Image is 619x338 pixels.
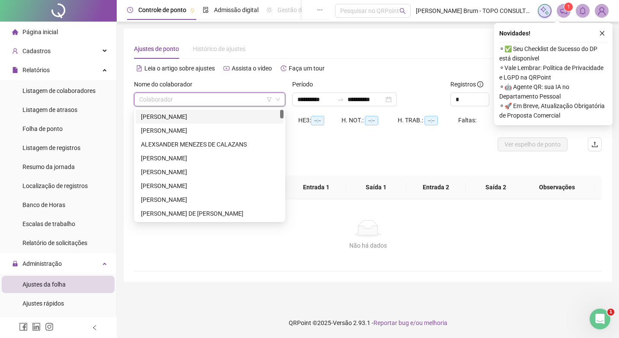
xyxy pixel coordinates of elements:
sup: 1 [564,3,573,11]
span: instagram [45,322,54,331]
span: history [281,65,287,71]
span: Resumo da jornada [22,163,75,170]
span: --:-- [424,116,438,125]
span: Assista o vídeo [232,65,272,72]
div: H. TRAB.: [398,115,458,125]
img: sparkle-icon.fc2bf0ac1784a2077858766a79e2daf3.svg [540,6,549,16]
span: file-text [136,65,142,71]
span: --:-- [311,116,324,125]
span: ellipsis [317,7,323,13]
div: HE 3: [298,115,341,125]
div: ALINE CRISTINA FERREIRA COSTA [136,151,284,165]
span: Observações [526,182,588,192]
span: Novidades ! [499,29,530,38]
span: bell [579,7,587,15]
span: Cadastros [22,48,51,54]
span: to [337,96,344,103]
span: Ajustes de ponto [134,45,179,52]
span: ⚬ 🚀 Em Breve, Atualização Obrigatória de Proposta Comercial [499,101,607,120]
span: upload [591,141,598,148]
div: [PERSON_NAME] [141,181,278,191]
span: Escalas de trabalho [22,220,75,227]
span: ⚬ ✅ Seu Checklist de Sucesso do DP está disponível [499,44,607,63]
div: ALINE TEIXEIRA RODRIGUES [136,179,284,193]
span: info-circle [477,81,483,87]
span: 1 [607,309,614,316]
div: ALINE STEFANY SOUSA DA SILVA [136,165,284,179]
div: H. NOT.: [341,115,398,125]
span: Registros [450,80,483,89]
span: swap-right [337,96,344,103]
span: Página inicial [22,29,58,35]
span: Listagem de atrasos [22,106,77,113]
div: [PERSON_NAME] [141,112,278,121]
span: file-done [203,7,209,13]
span: Localização de registros [22,182,88,189]
span: ⚬ 🤖 Agente QR: sua IA no Departamento Pessoal [499,82,607,101]
span: Ajustes rápidos [22,300,64,307]
span: lock [12,261,18,267]
span: pushpin [190,8,195,13]
span: close [599,30,605,36]
span: Folha de ponto [22,125,63,132]
span: Gestão de férias [278,6,321,13]
th: Entrada 1 [286,175,346,199]
span: Leia o artigo sobre ajustes [144,65,215,72]
th: Entrada 2 [406,175,466,199]
iframe: Intercom live chat [590,309,610,329]
div: ALINE THAIS LOPES SANTOS MARTINS [136,193,284,207]
button: Ver espelho de ponto [498,137,568,151]
span: Admissão digital [214,6,258,13]
div: ALEXANDRE DE OLIVEIRA SILVA [136,124,284,137]
span: home [12,29,18,35]
span: notification [560,7,568,15]
span: Ajustes da folha [22,281,66,288]
span: Faltas: [458,117,478,124]
span: Faça um tour [289,65,325,72]
span: left [92,325,98,331]
span: sun [266,7,272,13]
span: down [275,97,281,102]
footer: QRPoint © 2025 - 2.93.1 - [117,308,619,338]
span: search [399,8,406,14]
span: Controle de ponto [138,6,186,13]
span: Listagem de registros [22,144,80,151]
span: Banco de Horas [22,201,65,208]
span: Versão [333,319,352,326]
th: Saída 2 [466,175,525,199]
th: Saída 1 [346,175,406,199]
span: youtube [223,65,230,71]
div: [PERSON_NAME] [141,195,278,204]
th: Observações [519,175,595,199]
span: Listagem de colaboradores [22,87,96,94]
div: [PERSON_NAME] [141,126,278,135]
div: Não há dados [144,241,591,250]
img: 87885 [595,4,608,17]
span: Histórico de ajustes [193,45,246,52]
span: 1 [567,4,570,10]
span: Administração [22,260,62,267]
div: [PERSON_NAME] [141,153,278,163]
div: ANA CAROLINA DE JESUS FELIX [136,207,284,220]
span: filter [267,97,272,102]
span: file [12,67,18,73]
div: ALEXSANDER MENEZES DE CALAZANS [136,137,284,151]
span: Relatórios [22,67,50,73]
span: Reportar bug e/ou melhoria [373,319,447,326]
span: clock-circle [127,7,133,13]
span: facebook [19,322,28,331]
div: ALEXSANDER MENEZES DE CALAZANS [141,140,278,149]
div: [PERSON_NAME] [141,167,278,177]
div: [PERSON_NAME] DE [PERSON_NAME] [141,209,278,218]
span: --:-- [365,116,378,125]
label: Período [292,80,319,89]
span: user-add [12,48,18,54]
label: Nome do colaborador [134,80,198,89]
div: ALAN BRUNO MELO DA SILVA [136,110,284,124]
span: ⚬ Vale Lembrar: Política de Privacidade e LGPD na QRPoint [499,63,607,82]
span: linkedin [32,322,41,331]
span: Relatório de solicitações [22,239,87,246]
span: [PERSON_NAME] Brum - TOPO CONSULTORIA CONTABIL E APOIO EM NEGOCIOS SOCIEDADE SIMPLES [416,6,533,16]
